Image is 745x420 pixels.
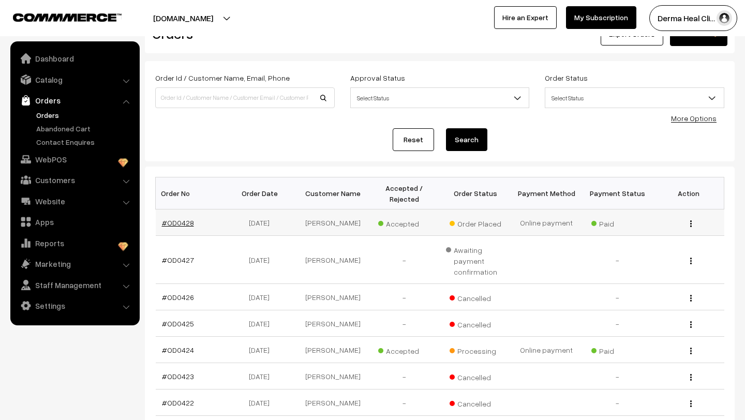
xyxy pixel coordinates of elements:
[297,363,368,389] td: [PERSON_NAME]
[717,10,732,26] img: user
[582,177,653,209] th: Payment Status
[446,128,487,151] button: Search
[227,209,297,236] td: [DATE]
[117,5,249,31] button: [DOMAIN_NAME]
[162,319,194,328] a: #OD0425
[297,236,368,284] td: [PERSON_NAME]
[34,110,136,121] a: Orders
[156,177,227,209] th: Order No
[155,87,335,108] input: Order Id / Customer Name / Customer Email / Customer Phone
[369,236,440,284] td: -
[350,87,530,108] span: Select Status
[13,192,136,211] a: Website
[393,128,434,151] a: Reset
[13,296,136,315] a: Settings
[297,389,368,416] td: [PERSON_NAME]
[649,5,737,31] button: Derma Heal Cli…
[34,137,136,147] a: Contact Enquires
[671,114,717,123] a: More Options
[690,295,692,302] img: Menu
[582,310,653,337] td: -
[227,177,297,209] th: Order Date
[450,317,501,330] span: Cancelled
[591,343,643,356] span: Paid
[690,321,692,328] img: Menu
[378,216,430,229] span: Accepted
[369,284,440,310] td: -
[582,236,653,284] td: -
[13,49,136,68] a: Dashboard
[446,242,504,277] span: Awaiting payment confirmation
[13,13,122,21] img: COMMMERCE
[378,343,430,356] span: Accepted
[690,348,692,354] img: Menu
[297,209,368,236] td: [PERSON_NAME]
[582,389,653,416] td: -
[13,150,136,169] a: WebPOS
[13,10,103,23] a: COMMMERCE
[13,213,136,231] a: Apps
[450,369,501,383] span: Cancelled
[511,177,582,209] th: Payment Method
[653,177,724,209] th: Action
[690,374,692,381] img: Menu
[450,396,501,409] span: Cancelled
[545,87,724,108] span: Select Status
[227,236,297,284] td: [DATE]
[227,284,297,310] td: [DATE]
[350,72,405,83] label: Approval Status
[34,123,136,134] a: Abandoned Cart
[13,276,136,294] a: Staff Management
[162,398,194,407] a: #OD0422
[162,346,194,354] a: #OD0424
[13,70,136,89] a: Catalog
[690,220,692,227] img: Menu
[13,234,136,252] a: Reports
[494,6,557,29] a: Hire an Expert
[591,216,643,229] span: Paid
[155,72,290,83] label: Order Id / Customer Name, Email, Phone
[690,258,692,264] img: Menu
[13,91,136,110] a: Orders
[13,254,136,273] a: Marketing
[450,343,501,356] span: Processing
[450,216,501,229] span: Order Placed
[162,256,194,264] a: #OD0427
[690,400,692,407] img: Menu
[369,389,440,416] td: -
[227,337,297,363] td: [DATE]
[545,89,724,107] span: Select Status
[297,310,368,337] td: [PERSON_NAME]
[511,337,582,363] td: Online payment
[545,72,588,83] label: Order Status
[162,218,194,227] a: #OD0428
[297,337,368,363] td: [PERSON_NAME]
[566,6,636,29] a: My Subscription
[297,284,368,310] td: [PERSON_NAME]
[13,171,136,189] a: Customers
[450,290,501,304] span: Cancelled
[582,284,653,310] td: -
[227,310,297,337] td: [DATE]
[227,363,297,389] td: [DATE]
[162,293,194,302] a: #OD0426
[162,372,194,381] a: #OD0423
[351,89,529,107] span: Select Status
[227,389,297,416] td: [DATE]
[511,209,582,236] td: Online payment
[297,177,368,209] th: Customer Name
[440,177,511,209] th: Order Status
[369,310,440,337] td: -
[369,363,440,389] td: -
[582,363,653,389] td: -
[369,177,440,209] th: Accepted / Rejected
